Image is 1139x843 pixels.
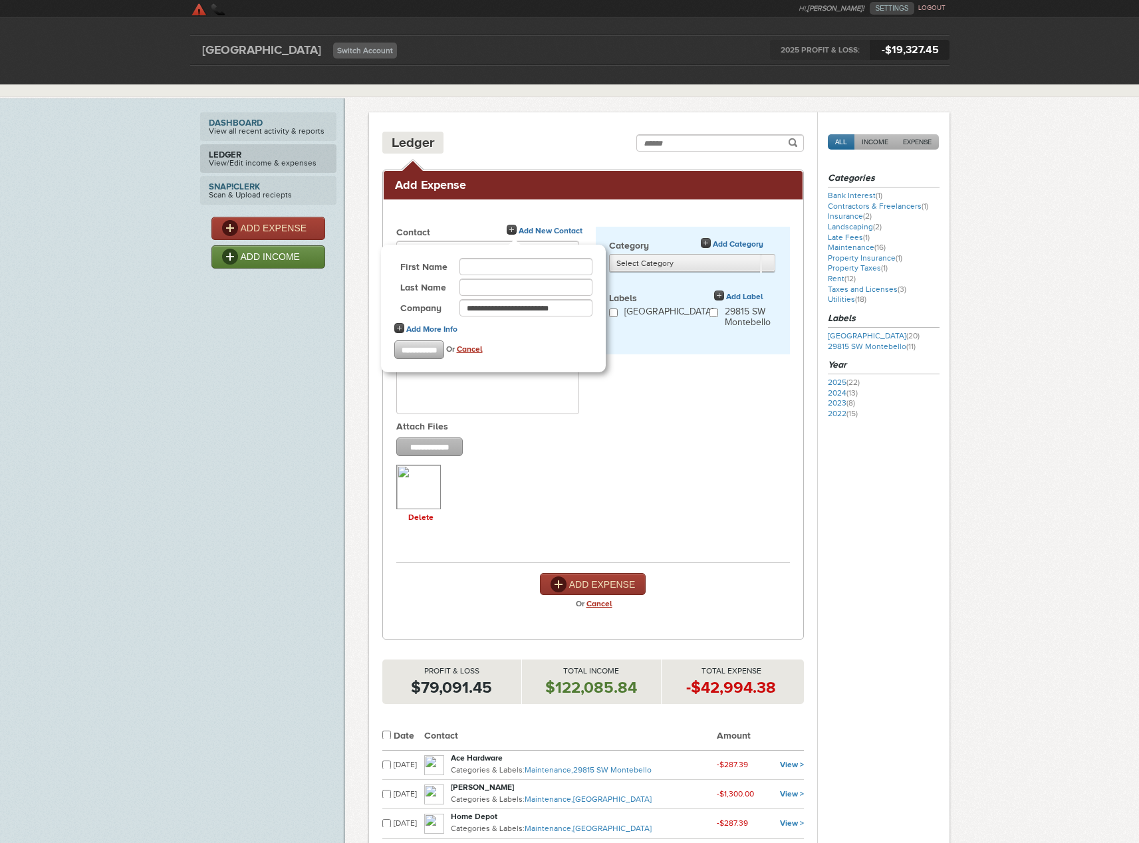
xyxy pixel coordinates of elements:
[828,172,940,187] h3: Categories
[451,822,717,836] p: Categories & Labels:
[874,243,886,252] span: (16)
[896,134,939,150] a: EXPENSE
[451,753,503,763] strong: Ace Hardware
[828,358,940,374] h3: Year
[624,306,713,320] label: [GEOGRAPHIC_DATA]
[209,118,328,127] strong: Dashboard
[906,342,916,351] span: (11)
[863,233,870,242] span: (1)
[394,258,459,275] label: First Name
[717,818,748,828] small: -$287.39
[846,398,855,408] span: (8)
[586,599,612,608] a: Cancel
[394,809,424,838] td: [DATE]
[780,789,804,798] a: View >
[828,378,860,387] a: 2025
[844,274,856,283] span: (12)
[828,233,870,242] a: Late Fees
[382,666,521,677] p: Profit & Loss
[394,724,424,751] th: Date
[873,222,882,231] span: (2)
[846,388,858,398] span: (13)
[828,191,882,200] a: Bank Interest
[863,211,872,221] span: (2)
[545,678,637,696] strong: $122,085.84
[190,2,317,15] a: SkyClerk
[209,150,328,159] strong: Ledger
[525,794,573,804] a: Maintenance,
[333,43,397,59] a: Switch Account
[394,780,424,809] td: [DATE]
[392,134,434,151] h4: Ledger
[394,299,459,316] label: Company
[446,340,455,358] strong: Or
[828,243,886,252] a: Maintenance
[828,398,855,408] a: 2023
[525,824,573,833] a: Maintenance,
[780,760,804,769] a: View >
[828,274,856,283] a: Rent
[922,201,928,211] span: (1)
[451,812,497,821] strong: Home Depot
[200,144,336,173] a: LedgerView/Edit income & expenses
[686,678,776,696] strong: -$42,994.38
[876,191,882,200] span: (1)
[396,227,596,241] label: Contact
[828,409,858,418] a: 2022
[828,263,888,273] a: Property Taxes
[828,253,902,263] a: Property Insurance
[870,40,949,60] span: -$19,327.45
[855,295,866,304] span: (18)
[540,573,646,595] button: ADD EXPENSE
[451,764,717,777] p: Categories & Labels:
[394,323,457,336] a: Add More Info
[507,225,582,237] a: Add New Contact
[770,40,870,60] span: 2025 PROFIT & LOSS:
[394,279,459,296] label: Last Name
[906,331,920,340] span: (20)
[457,344,483,354] a: Cancel
[424,724,717,751] th: Contact
[870,2,914,15] a: SETTINGS
[854,134,896,150] a: INCOME
[898,285,906,294] span: (3)
[190,40,333,60] div: [GEOGRAPHIC_DATA]
[411,678,492,696] strong: $79,091.45
[846,378,860,387] span: (22)
[609,240,777,254] label: Category
[701,238,763,251] a: Add Category
[200,176,336,205] a: Snap!ClerkScan & Upload reciepts
[828,312,940,328] h3: Labels
[576,595,584,612] strong: Or
[609,293,777,306] label: Labels
[828,201,928,211] a: Contractors & Freelancers
[717,789,754,798] small: -$1,300.00
[396,421,596,435] label: Attach Files
[828,331,920,340] a: [GEOGRAPHIC_DATA]
[828,295,866,304] a: Utilities
[828,388,858,398] a: 2024
[451,783,514,792] strong: [PERSON_NAME]
[725,306,777,331] label: 29815 SW Montebello
[395,178,791,193] h2: Add Expense
[573,824,652,833] a: [GEOGRAPHIC_DATA]
[525,765,573,775] a: Maintenance,
[828,222,882,231] a: Landscaping
[200,112,336,141] a: DashboardView all recent activity & reports
[573,794,652,804] a: [GEOGRAPHIC_DATA]
[828,134,854,150] a: ALL
[717,760,748,769] small: -$287.39
[408,513,441,523] strong: Delete
[662,666,801,677] p: Total Expense
[573,765,652,775] a: 29815 SW Montebello
[828,285,906,294] a: Taxes and Licenses
[522,666,661,677] p: Total Income
[828,211,872,221] a: Insurance
[881,263,888,273] span: (1)
[394,751,424,780] td: [DATE]
[211,217,325,240] a: ADD EXPENSE
[714,291,763,303] a: Add Label
[807,4,864,13] strong: [PERSON_NAME]!
[780,818,804,828] a: View >
[211,245,325,269] a: ADD INCOME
